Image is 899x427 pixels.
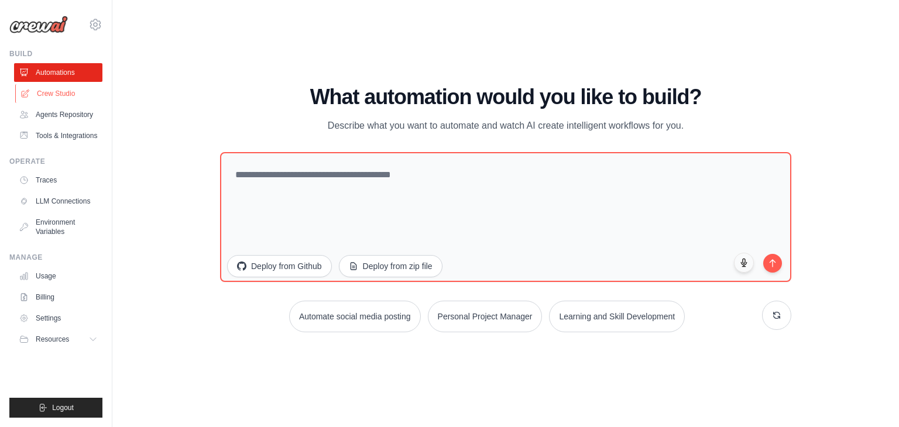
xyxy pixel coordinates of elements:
button: Logout [9,398,102,418]
a: Agents Repository [14,105,102,124]
span: Resources [36,335,69,344]
div: Manage [9,253,102,262]
h1: What automation would you like to build? [220,85,791,109]
div: Operate [9,157,102,166]
a: Usage [14,267,102,285]
button: Deploy from zip file [339,255,442,277]
img: Logo [9,16,68,33]
span: Logout [52,403,74,412]
button: Learning and Skill Development [549,301,685,332]
a: Automations [14,63,102,82]
button: Resources [14,330,102,349]
iframe: Chat Widget [840,371,899,427]
button: Deploy from Github [227,255,332,277]
p: Describe what you want to automate and watch AI create intelligent workflows for you. [309,118,702,133]
a: Crew Studio [15,84,104,103]
a: Settings [14,309,102,328]
a: LLM Connections [14,192,102,211]
a: Billing [14,288,102,307]
a: Tools & Integrations [14,126,102,145]
button: Automate social media posting [289,301,421,332]
button: Personal Project Manager [428,301,543,332]
div: Build [9,49,102,58]
a: Traces [14,171,102,190]
a: Environment Variables [14,213,102,241]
